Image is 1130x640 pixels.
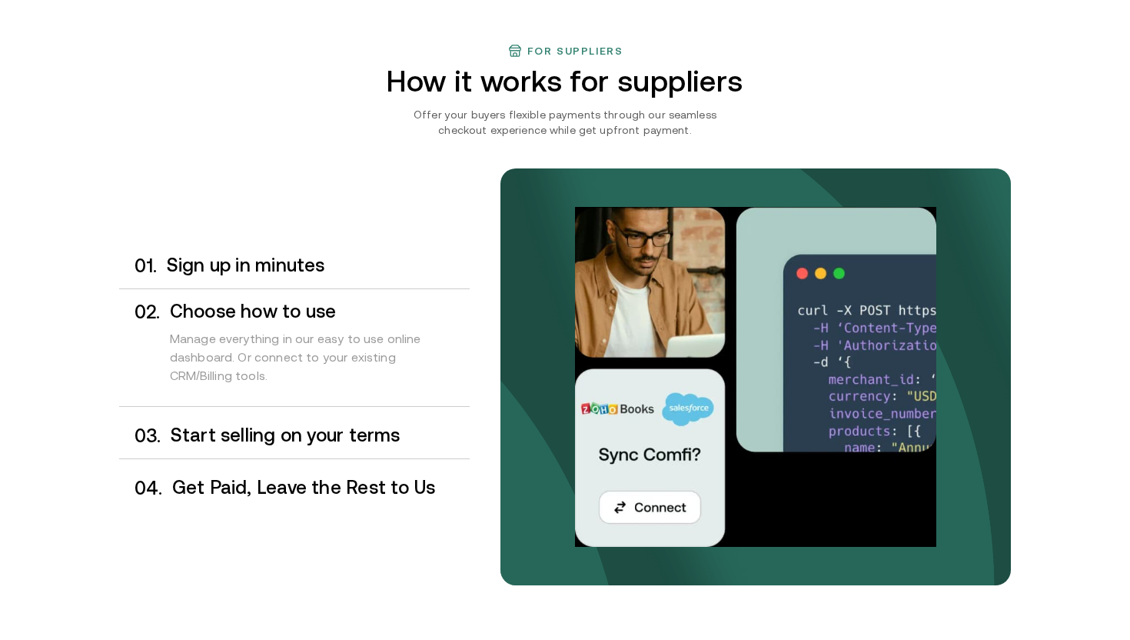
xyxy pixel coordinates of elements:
img: bg [500,168,1011,585]
img: finance [507,43,523,58]
h3: For suppliers [527,45,623,57]
p: Offer your buyers flexible payments through our seamless checkout experience while get upfront pa... [391,107,739,138]
h3: Choose how to use [170,302,470,322]
h3: Sign up in minutes [167,255,470,275]
h2: How it works for suppliers [341,65,789,98]
div: 0 4 . [119,478,163,498]
div: 0 3 . [119,425,161,446]
img: Your payments collected on time. [575,207,936,547]
div: 0 1 . [119,255,158,276]
div: 0 2 . [119,302,161,400]
h3: Get Paid, Leave the Rest to Us [172,478,470,498]
h3: Start selling on your terms [171,425,470,445]
div: Manage everything in our easy to use online dashboard. Or connect to your existing CRM/Billing to... [170,322,470,400]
